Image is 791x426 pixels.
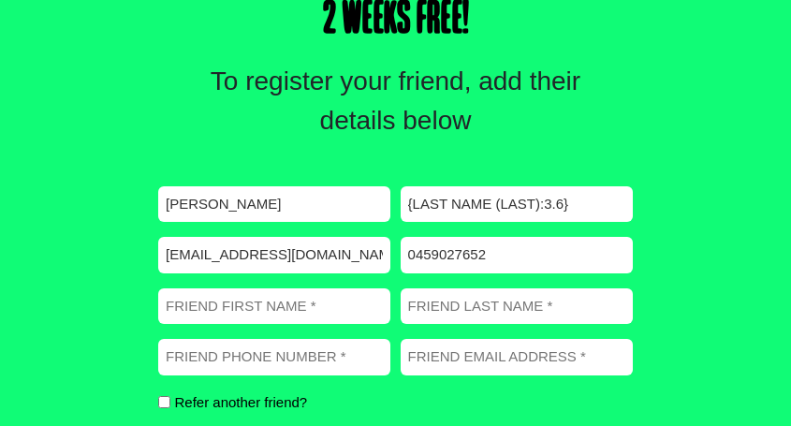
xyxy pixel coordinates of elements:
[174,62,617,140] p: To register your friend, add their details below
[401,288,633,325] input: Friend last name *
[401,339,633,375] input: Friend email address *
[174,395,307,409] label: Refer another friend?
[401,186,633,223] input: Last name *
[158,237,390,273] input: Email *
[158,288,390,325] input: Friend first name *
[401,237,633,273] input: Phone *
[158,339,390,375] input: Friend phone number *
[158,186,390,223] input: First name *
